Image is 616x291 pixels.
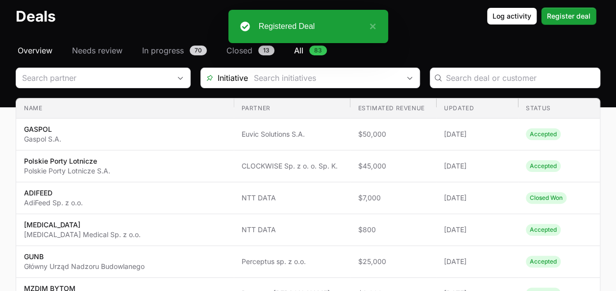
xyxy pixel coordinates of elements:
[259,21,365,32] div: Registered Deal
[446,72,594,84] input: Search deal or customer
[16,7,56,25] h1: Deals
[444,257,510,267] span: [DATE]
[242,225,343,235] span: NTT DATA
[16,68,171,88] input: Search partner
[224,45,276,56] a: Closed13
[358,161,428,171] span: $45,000
[24,188,83,198] p: ADIFEED
[142,45,184,56] span: In progress
[493,10,531,22] span: Log activity
[226,45,252,56] span: Closed
[16,45,54,56] a: Overview
[24,134,61,144] p: Gaspol S.A.
[436,98,518,119] th: Updated
[72,45,123,56] span: Needs review
[487,7,537,25] button: Log activity
[24,166,110,176] p: Polskie Porty Lotnicze S.A.
[547,10,591,22] span: Register deal
[541,7,596,25] button: Register deal
[24,156,110,166] p: Polskie Porty Lotnicze
[140,45,209,56] a: In progress70
[444,225,510,235] span: [DATE]
[294,45,303,56] span: All
[24,220,141,230] p: [MEDICAL_DATA]
[242,161,343,171] span: CLOCKWISE Sp. z o. o. Sp. K.
[201,72,248,84] span: Initiative
[487,7,596,25] div: Primary actions
[364,21,376,32] button: close
[171,68,190,88] div: Open
[234,98,350,119] th: Partner
[309,46,327,55] span: 83
[16,45,600,56] nav: Deals navigation
[358,193,428,203] span: $7,000
[242,129,343,139] span: Euvic Solutions S.A.
[258,46,274,55] span: 13
[292,45,329,56] a: All83
[350,98,436,119] th: Estimated revenue
[16,98,234,119] th: Name
[70,45,124,56] a: Needs review
[24,198,83,208] p: AdiFeed Sp. z o.o.
[358,225,428,235] span: $800
[444,193,510,203] span: [DATE]
[24,230,141,240] p: [MEDICAL_DATA] Medical Sp. z o.o.
[358,257,428,267] span: $25,000
[444,129,510,139] span: [DATE]
[18,45,52,56] span: Overview
[248,68,400,88] input: Search initiatives
[24,124,61,134] p: GASPOL
[24,262,145,271] p: Główny Urząd Nadzoru Budowlanego
[24,252,145,262] p: GUNB
[190,46,207,55] span: 70
[400,68,419,88] div: Open
[242,257,343,267] span: Perceptus sp. z o.o.
[242,193,343,203] span: NTT DATA
[358,129,428,139] span: $50,000
[518,98,600,119] th: Status
[444,161,510,171] span: [DATE]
